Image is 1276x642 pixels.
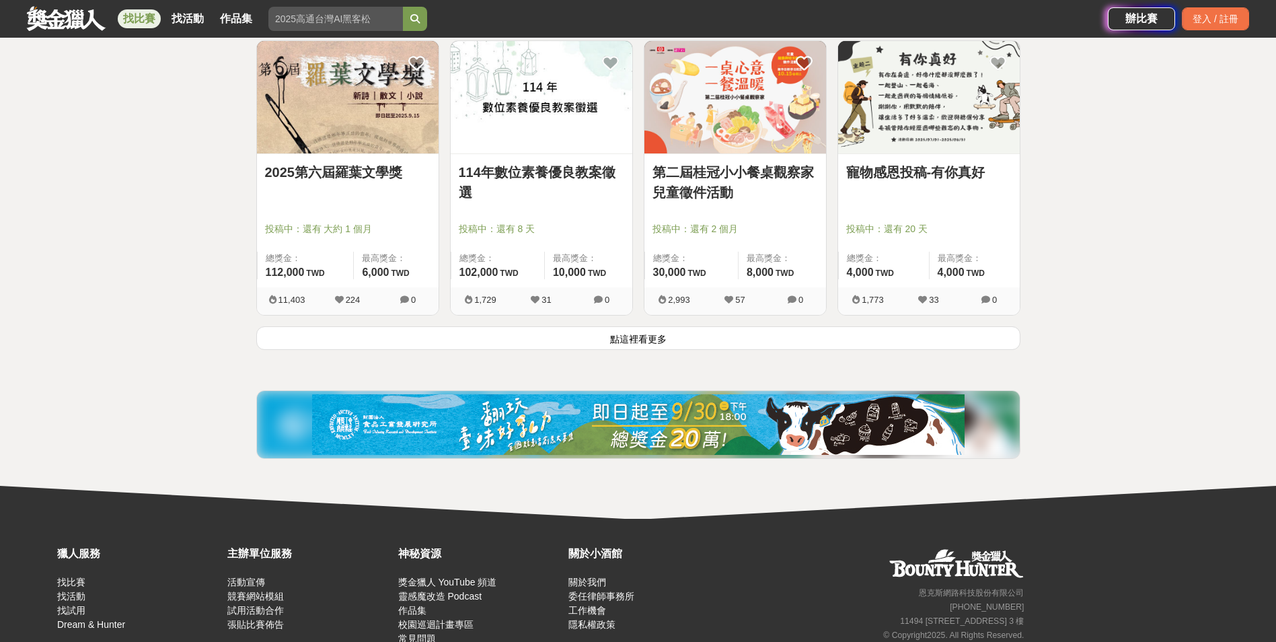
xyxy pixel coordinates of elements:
[398,619,474,630] a: 校園巡迴計畫專區
[500,269,518,278] span: TWD
[451,41,632,154] a: Cover Image
[57,605,85,616] a: 找試用
[257,41,439,153] img: Cover Image
[652,222,818,236] span: 投稿中：還有 2 個月
[553,252,624,265] span: 最高獎金：
[992,295,997,305] span: 0
[846,162,1012,182] a: 寵物感恩投稿-有你真好
[57,546,221,562] div: 獵人服務
[278,295,305,305] span: 11,403
[653,266,686,278] span: 30,000
[215,9,258,28] a: 作品集
[256,326,1020,350] button: 點這裡看更多
[398,577,497,587] a: 獎金獵人 YouTube 頻道
[227,546,391,562] div: 主辦單位服務
[938,252,1012,265] span: 最高獎金：
[459,252,536,265] span: 總獎金：
[568,546,732,562] div: 關於小酒館
[847,266,874,278] span: 4,000
[398,591,482,602] a: 靈感魔改造 Podcast
[57,577,85,587] a: 找比賽
[306,269,324,278] span: TWD
[605,295,609,305] span: 0
[312,394,965,455] img: 11b6bcb1-164f-4f8f-8046-8740238e410a.jpg
[568,619,615,630] a: 隱私權政策
[227,619,284,630] a: 張貼比賽佈告
[362,266,389,278] span: 6,000
[391,269,409,278] span: TWD
[57,591,85,602] a: 找活動
[846,222,1012,236] span: 投稿中：還有 20 天
[266,266,305,278] span: 112,000
[398,546,562,562] div: 神秘資源
[257,41,439,154] a: Cover Image
[568,605,606,616] a: 工作機會
[1182,7,1249,30] div: 登入 / 註冊
[938,266,965,278] span: 4,000
[57,619,125,630] a: Dream & Hunter
[166,9,209,28] a: 找活動
[950,602,1024,612] small: [PHONE_NUMBER]
[776,269,794,278] span: TWD
[668,295,690,305] span: 2,993
[459,266,498,278] span: 102,000
[838,41,1020,153] img: Cover Image
[919,588,1024,598] small: 恩克斯網路科技股份有限公司
[411,295,416,305] span: 0
[459,222,624,236] span: 投稿中：還有 8 天
[568,591,634,602] a: 委任律師事務所
[268,7,403,31] input: 2025高通台灣AI黑客松
[900,616,1024,626] small: 11494 [STREET_ADDRESS] 3 樓
[644,41,826,154] a: Cover Image
[876,269,894,278] span: TWD
[747,266,774,278] span: 8,000
[265,222,430,236] span: 投稿中：還有 大約 1 個月
[541,295,551,305] span: 31
[644,41,826,153] img: Cover Image
[929,295,938,305] span: 33
[747,252,818,265] span: 最高獎金：
[798,295,803,305] span: 0
[862,295,884,305] span: 1,773
[847,252,921,265] span: 總獎金：
[1108,7,1175,30] a: 辦比賽
[735,295,745,305] span: 57
[568,577,606,587] a: 關於我們
[227,591,284,602] a: 競賽網站模組
[967,269,985,278] span: TWD
[652,162,818,203] a: 第二屆桂冠小小餐桌觀察家兒童徵件活動
[588,269,606,278] span: TWD
[398,605,426,616] a: 作品集
[227,577,265,587] a: 活動宣傳
[451,41,632,153] img: Cover Image
[265,162,430,182] a: 2025第六屆羅葉文學獎
[653,252,730,265] span: 總獎金：
[687,269,706,278] span: TWD
[227,605,284,616] a: 試用活動合作
[266,252,346,265] span: 總獎金：
[118,9,161,28] a: 找比賽
[346,295,361,305] span: 224
[474,295,496,305] span: 1,729
[838,41,1020,154] a: Cover Image
[459,162,624,203] a: 114年數位素養優良教案徵選
[362,252,430,265] span: 最高獎金：
[553,266,586,278] span: 10,000
[883,631,1024,640] small: © Copyright 2025 . All Rights Reserved.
